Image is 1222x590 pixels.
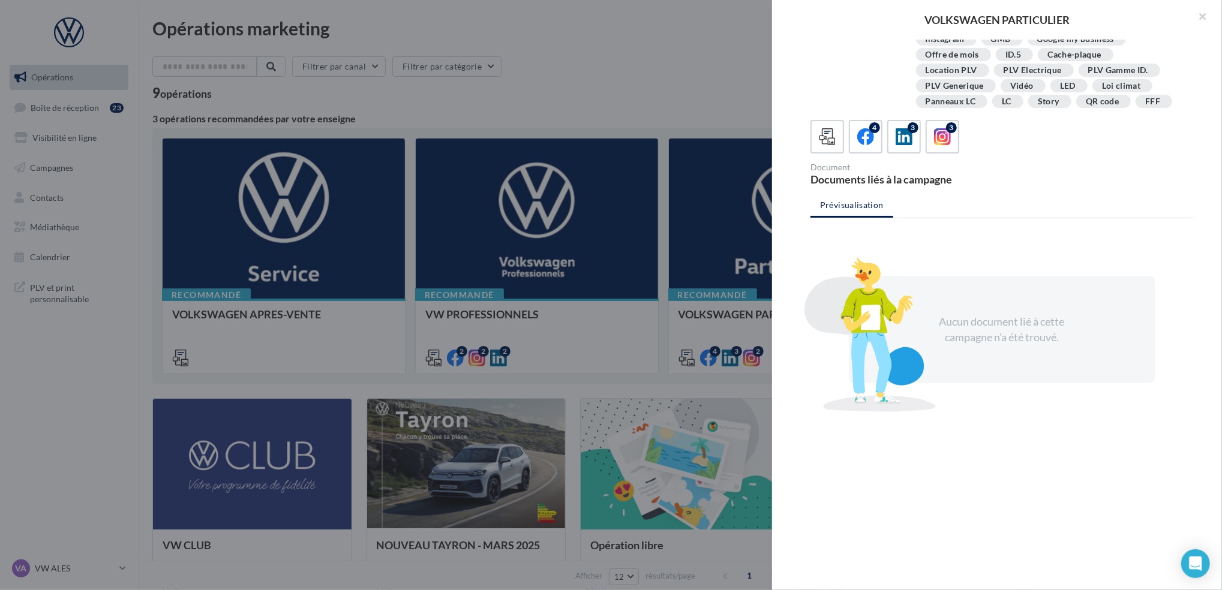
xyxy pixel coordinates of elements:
[1060,82,1076,91] div: LED
[946,122,957,133] div: 3
[810,174,997,185] div: Documents liés à la campagne
[1002,97,1011,106] div: LC
[926,66,977,75] div: Location PLV
[1047,50,1101,59] div: Cache-plaque
[991,35,1011,44] div: GMB
[926,50,980,59] div: Offre de mois
[1037,35,1114,44] div: Google my business
[1038,97,1059,106] div: Story
[791,14,1203,25] div: VOLKSWAGEN PARTICULIER
[926,97,976,106] div: Panneaux LC
[1086,97,1119,106] div: QR code
[810,163,997,171] div: Document
[926,314,1078,345] div: Aucun document lié à cette campagne n'a été trouvé.
[1005,50,1021,59] div: ID.5
[908,122,918,133] div: 3
[1181,549,1210,578] div: Open Intercom Messenger
[926,82,984,91] div: PLV Generique
[869,122,880,133] div: 4
[926,35,965,44] div: Instagram
[1102,82,1141,91] div: Loi climat
[1004,66,1062,75] div: PLV Electrique
[1088,66,1149,75] div: PLV Gamme ID.
[1145,97,1160,106] div: FFF
[1010,82,1034,91] div: Vidéo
